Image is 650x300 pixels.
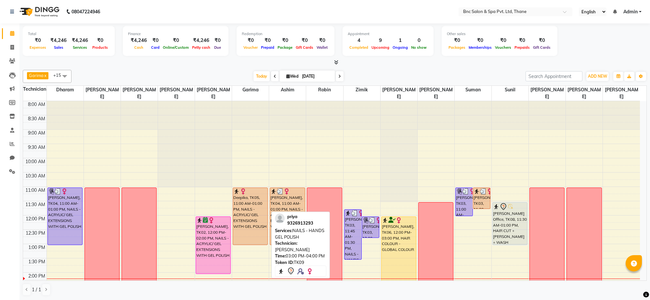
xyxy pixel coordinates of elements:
div: 2:00 PM [27,273,46,280]
div: 10:00 AM [24,158,46,165]
div: 8:30 AM [27,115,46,122]
span: No show [409,45,428,50]
span: Sales [52,45,65,50]
span: Admin [623,8,638,15]
input: Search Appointment [526,71,582,81]
span: Services: [275,228,292,233]
span: [PERSON_NAME] [529,86,565,101]
span: Completed [348,45,370,50]
a: x [44,73,46,78]
div: Finance [128,31,223,37]
span: Wallet [315,45,329,50]
span: sunil [492,86,528,94]
div: [PERSON_NAME], TK03, 11:00 AM-11:45 AM, PEDICURES - ADVANCE PEDICURE + NAIL POLISH [473,188,490,209]
div: ₹4,246 [69,37,91,44]
div: 12:00 PM [24,215,46,222]
span: Voucher [242,45,259,50]
div: ₹0 [531,37,552,44]
div: ₹0 [276,37,294,44]
div: ₹0 [242,37,259,44]
span: [PERSON_NAME] [381,86,417,101]
div: 9:00 AM [27,130,46,137]
div: 9:30 AM [27,144,46,151]
img: profile [275,214,285,223]
div: 1:00 PM [27,244,46,251]
div: ₹0 [467,37,493,44]
div: [PERSON_NAME], TK03, 11:45 AM-01:30 PM, NAILS - HANDS GEL POLISH,Nail art [344,210,361,259]
div: ₹4,246 [48,37,69,44]
span: Package [276,45,294,50]
div: 4 [348,37,370,44]
span: +15 [53,72,66,78]
span: priya [287,214,297,219]
div: [PERSON_NAME] Office, TK08, 11:30 AM-01:00 PM, HAIR CUT + [PERSON_NAME] + WASH [493,202,527,245]
div: Redemption [242,31,329,37]
span: [PERSON_NAME] [603,86,640,101]
div: ₹0 [161,37,190,44]
div: ₹4,246 [128,37,149,44]
span: Zimik [344,86,380,94]
div: ₹4,246 [190,37,212,44]
div: 1 [391,37,409,44]
input: 2025-09-03 [300,72,332,81]
span: Memberships [467,45,493,50]
span: [PERSON_NAME] [195,86,232,101]
span: ADD NEW [588,74,607,79]
span: Today [253,71,270,81]
div: ₹0 [149,37,161,44]
span: Products [91,45,110,50]
span: ashim [269,86,306,94]
div: 9 [370,37,391,44]
div: Deepika, TK05, 11:00 AM-01:00 PM, NAILS - ACRYLIC/ GEL EXTENSIONS WITH GEL POLISH [233,188,267,245]
div: [PERSON_NAME] [275,240,326,253]
span: Packages [447,45,467,50]
div: [PERSON_NAME], TK02, 12:00 PM-02:00 PM, NAILS - ACRYLIC/ GEL EXTENSIONS WITH GEL POLISH [196,217,230,274]
span: Garima [29,73,44,78]
span: Card [149,45,161,50]
div: ₹0 [493,37,513,44]
div: 0 [409,37,428,44]
span: [PERSON_NAME] [121,86,158,101]
span: Upcoming [370,45,391,50]
span: Services [71,45,89,50]
div: 11:30 AM [24,201,46,208]
span: Due [213,45,223,50]
div: 11:00 AM [24,187,46,194]
img: logo [17,3,61,21]
span: Technician: [275,241,297,246]
span: Wed [285,74,300,79]
div: ₹0 [28,37,48,44]
div: [PERSON_NAME], TK04, 11:00 AM-01:00 PM, NAILS - ACRYLIC/ GEL EXTENSIONS WITH GEL POLISH [48,188,82,245]
span: 1 / 1 [32,286,41,293]
span: Garima [232,86,269,94]
span: Gift Cards [531,45,552,50]
span: Time: [275,253,286,258]
span: Ongoing [391,45,409,50]
div: Appointment [348,31,428,37]
span: Dharam [47,86,84,94]
span: Petty cash [190,45,212,50]
b: 08047224946 [71,3,100,21]
span: [PERSON_NAME] [566,86,603,101]
div: ₹0 [91,37,110,44]
div: ₹0 [513,37,531,44]
div: 8:00 AM [27,101,46,108]
span: Prepaid [259,45,276,50]
span: robin [306,86,343,94]
div: [PERSON_NAME], TK03, 11:00 AM-12:00 PM, PEDICURES - WINE DETOX PEDICURE [456,188,473,216]
div: ₹0 [212,37,223,44]
div: 1:30 PM [27,258,46,265]
div: ₹0 [259,37,276,44]
span: Gift Cards [294,45,315,50]
span: Token ID: [275,260,294,265]
div: ₹0 [447,37,467,44]
span: Prepaids [513,45,531,50]
span: NAILS - HANDS GEL POLISH [275,228,324,240]
div: [PERSON_NAME], TK03, 12:00 PM-12:45 PM, Nail art [362,217,379,238]
div: 03:00 PM-04:00 PM [275,253,326,259]
div: ₹0 [315,37,329,44]
div: Total [28,31,110,37]
div: Other sales [447,31,552,37]
span: suman [455,86,491,94]
div: 12:30 PM [24,230,46,237]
